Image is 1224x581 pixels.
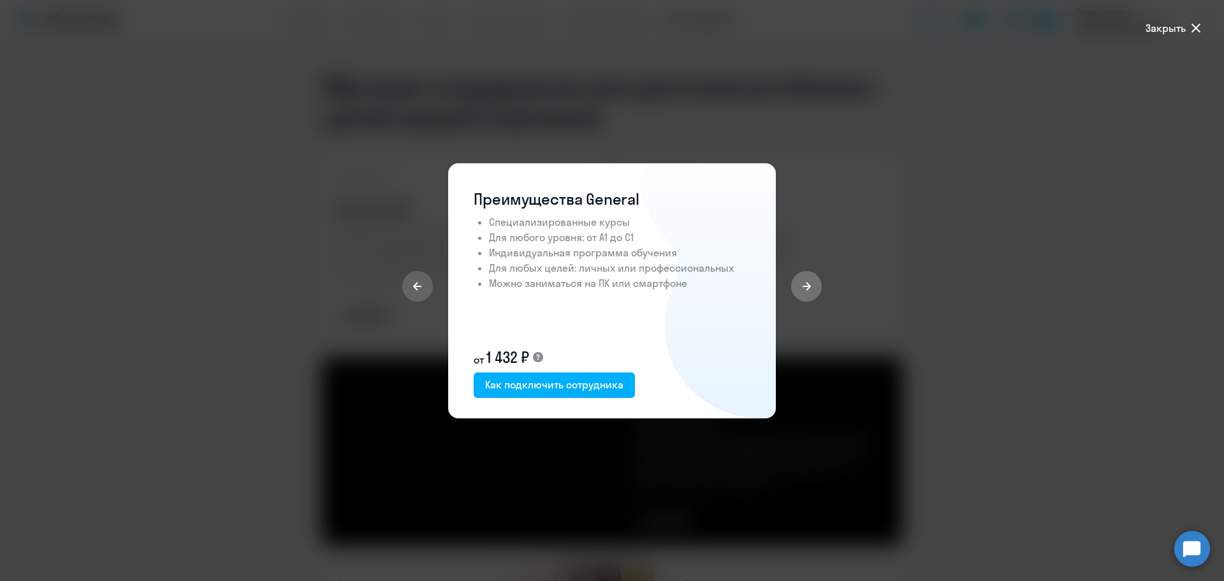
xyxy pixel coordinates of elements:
button: Как подключить сотрудника [474,372,635,398]
span: Преимущества [474,189,583,209]
img: product-background-1.svg [639,163,776,418]
li: Для любого уровня: от А1 до С1 [489,230,750,245]
span: 1 432 ₽ [486,347,529,367]
li: Специализированные курсы [489,214,750,230]
li: Для любых целей: личных или профессиональных [489,260,750,276]
li: Можно заниматься на ПК или смартфоне [489,276,750,291]
div: Как подключить сотрудника [485,377,623,392]
span: General [586,189,639,209]
span: Закрыть [1146,20,1186,36]
li: Индивидуальная программа обучения [489,245,750,260]
small: от [474,352,484,367]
